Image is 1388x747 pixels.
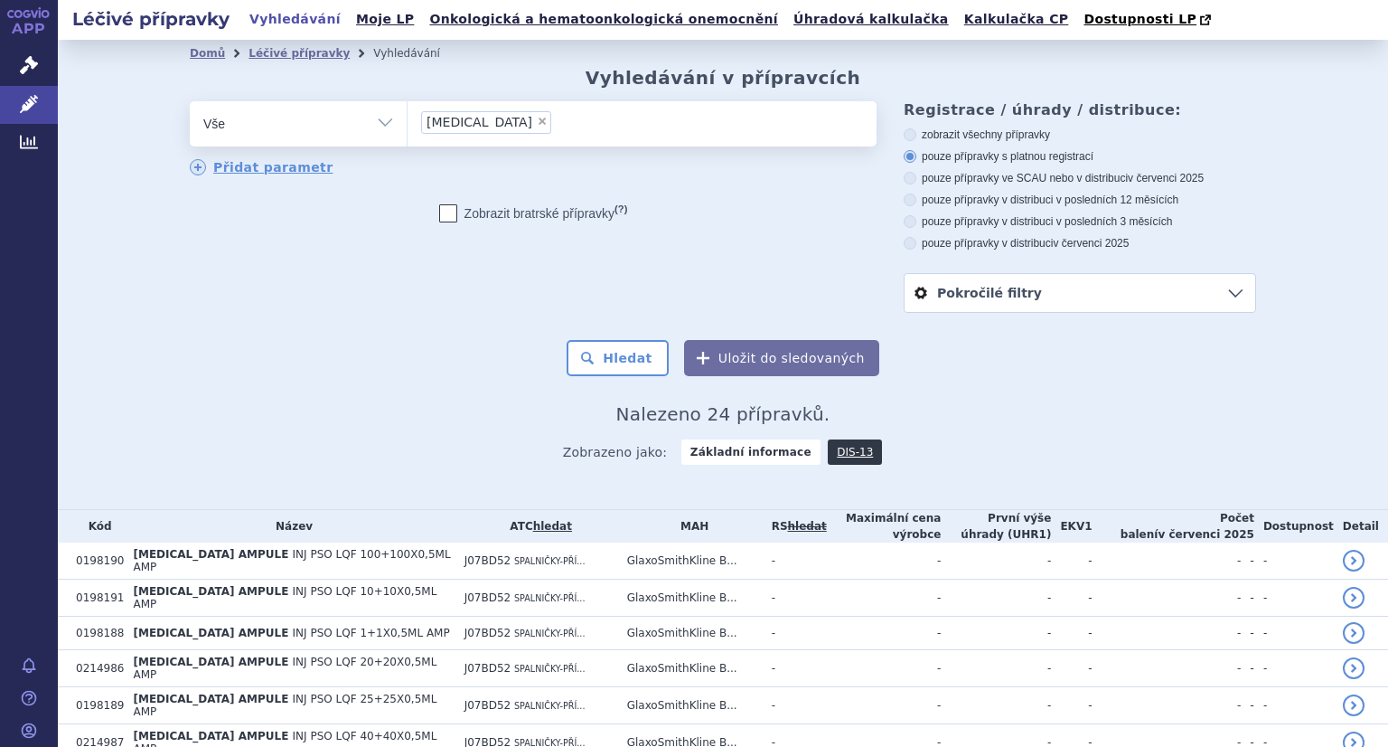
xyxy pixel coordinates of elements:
td: - [1254,617,1334,650]
td: - [827,543,942,580]
th: EKV1 [1051,510,1092,543]
a: hledat [533,520,572,533]
span: SPALNIČKY-PŘÍ... [514,629,585,638]
a: Dostupnosti LP [1078,7,1220,33]
span: Dostupnosti LP [1083,12,1196,26]
span: Zobrazeno jako: [563,440,668,465]
h3: Registrace / úhrady / distribuce: [904,101,1256,118]
a: detail [1343,622,1365,644]
span: J07BD52 [464,627,511,639]
input: [MEDICAL_DATA] [557,110,567,133]
th: Detail [1334,510,1388,543]
a: Úhradová kalkulačka [788,7,954,32]
td: - [941,687,1051,724]
span: [MEDICAL_DATA] AMPULE [133,627,288,639]
td: - [1093,543,1242,580]
th: Dostupnost [1254,510,1334,543]
td: 0198191 [67,580,124,617]
a: Pokročilé filtry [905,274,1255,312]
h2: Vyhledávání v přípravcích [586,67,861,89]
a: Kalkulačka CP [959,7,1074,32]
td: - [827,687,942,724]
a: Onkologická a hematoonkologická onemocnění [424,7,783,32]
a: Moje LP [351,7,419,32]
button: Hledat [567,340,669,376]
span: × [537,116,548,127]
a: detail [1343,657,1365,679]
td: - [1093,580,1242,617]
span: [MEDICAL_DATA] AMPULE [133,548,288,561]
a: detail [1343,550,1365,572]
a: Přidat parametr [190,159,333,175]
strong: Základní informace [681,440,821,465]
th: RS [763,510,827,543]
td: GlaxoSmithKline B... [618,617,763,650]
span: J07BD52 [464,554,511,567]
td: - [1254,543,1334,580]
span: SPALNIČKY-PŘÍ... [514,664,585,674]
td: - [827,580,942,617]
span: SPALNIČKY-PŘÍ... [514,701,585,711]
a: detail [1343,695,1365,716]
span: INJ PSO LQF 20+20X0,5ML AMP [133,656,436,681]
label: pouze přípravky v distribuci v posledních 3 měsících [904,214,1256,229]
td: - [1254,650,1334,687]
a: DIS-13 [828,440,882,465]
td: - [1254,580,1334,617]
label: pouze přípravky v distribuci [904,236,1256,251]
td: - [763,650,827,687]
td: GlaxoSmithKline B... [618,650,763,687]
td: GlaxoSmithKline B... [618,687,763,724]
th: Počet balení [1093,510,1254,543]
td: - [1051,687,1092,724]
span: Nalezeno 24 přípravků. [616,403,830,425]
h2: Léčivé přípravky [58,6,244,32]
li: Vyhledávání [373,40,464,67]
label: zobrazit všechny přípravky [904,128,1256,142]
span: [MEDICAL_DATA] AMPULE [133,585,288,598]
th: Název [124,510,455,543]
del: hledat [788,520,827,533]
span: J07BD52 [464,662,511,675]
td: - [1051,580,1092,617]
span: SPALNIČKY-PŘÍ... [514,593,585,603]
span: [MEDICAL_DATA] [427,116,532,128]
td: - [763,617,827,650]
td: - [941,617,1051,650]
th: Maximální cena výrobce [827,510,942,543]
td: 0198188 [67,617,124,650]
th: První výše úhrady (UHR1) [941,510,1051,543]
span: J07BD52 [464,591,511,604]
td: - [1241,580,1254,617]
td: - [763,543,827,580]
span: INJ PSO LQF 10+10X0,5ML AMP [133,585,436,610]
td: - [1051,543,1092,580]
span: v červenci 2025 [1053,237,1129,250]
td: - [941,650,1051,687]
abbr: (?) [614,203,627,215]
span: [MEDICAL_DATA] AMPULE [133,730,288,742]
label: pouze přípravky ve SCAU nebo v distribuci [904,171,1256,185]
td: - [1254,687,1334,724]
a: Vyhledávání [244,7,346,32]
td: - [1241,617,1254,650]
span: INJ PSO LQF 100+100X0,5ML AMP [133,548,450,573]
td: - [1093,617,1242,650]
span: SPALNIČKY-PŘÍ... [514,556,585,566]
td: GlaxoSmithKline B... [618,580,763,617]
a: detail [1343,587,1365,609]
span: [MEDICAL_DATA] AMPULE [133,693,288,705]
label: pouze přípravky v distribuci v posledních 12 měsících [904,193,1256,207]
td: - [1093,687,1242,724]
a: vyhledávání neobsahuje žádnou platnou referenční skupinu [788,520,827,533]
span: INJ PSO LQF 25+25X0,5ML AMP [133,693,436,718]
td: 0214986 [67,650,124,687]
td: - [1241,543,1254,580]
a: Domů [190,47,225,60]
td: - [941,580,1051,617]
th: ATC [455,510,618,543]
th: MAH [618,510,763,543]
td: - [827,650,942,687]
td: 0198189 [67,687,124,724]
span: [MEDICAL_DATA] AMPULE [133,656,288,668]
